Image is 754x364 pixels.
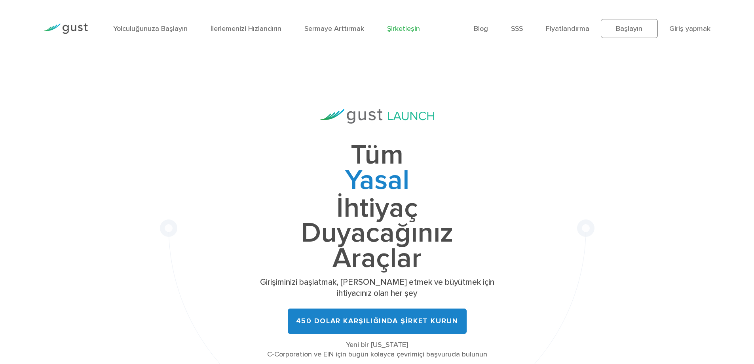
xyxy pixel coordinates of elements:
font: Başlayın [616,25,642,33]
font: Yeni bir [US_STATE] [346,341,408,349]
font: İhtiyaç Duyacağınız Araçlar [301,191,453,275]
a: Blog [474,25,488,33]
font: Girişiminizi başlatmak, [PERSON_NAME] etmek ve büyütmek için ihtiyacınız olan her şey [260,277,494,298]
img: Gust Logo [44,23,88,34]
a: Şirketleşin [387,25,420,33]
a: Sermaye Arttırmak [304,25,364,33]
a: Fiyatlandırma [546,25,589,33]
a: Başlayın [601,19,658,38]
img: Gust Lansman Logosu [320,109,434,124]
font: Tüm [351,138,403,172]
font: Yasal [345,164,409,197]
font: 450 Dolar Karşılığında Şirket Kurun [296,317,458,325]
font: C-Corporation ve EIN için bugün kolayca çevrimiçi başvuruda bulunun [267,350,487,358]
a: 450 Dolar Karşılığında Şirket Kurun [288,309,467,334]
a: Yolculuğunuza Başlayın [113,25,188,33]
a: İlerlemenizi Hızlandırın [211,25,281,33]
a: Giriş yapmak [669,25,710,33]
font: Şapka Tablosu [287,191,467,225]
a: SSS [511,25,523,33]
